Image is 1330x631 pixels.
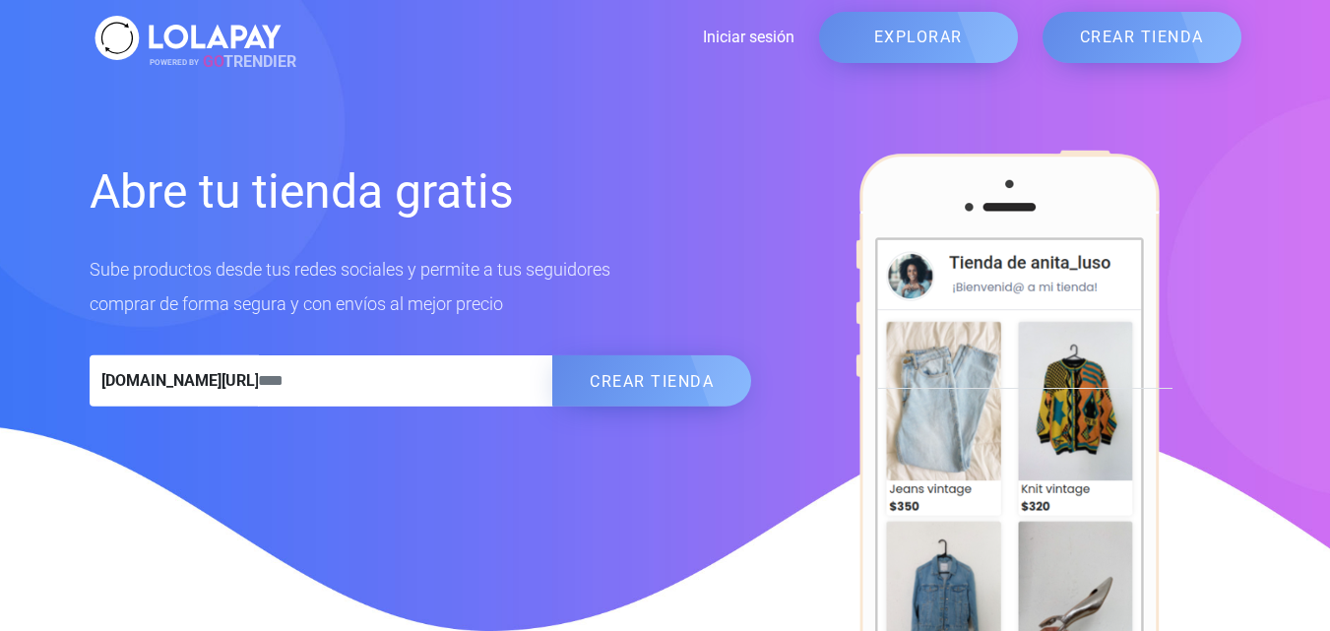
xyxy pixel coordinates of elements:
[552,355,751,407] button: CREAR TIENDA
[203,52,223,71] span: GO
[90,161,752,222] h1: Abre tu tienda gratis
[819,12,1018,63] a: EXPLORAR
[90,355,259,407] span: [DOMAIN_NAME][URL]
[90,252,752,321] p: Sube productos desde tus redes sociales y permite a tus seguidores comprar de forma segura y con ...
[90,10,286,66] img: logo_white.svg
[1043,12,1241,63] a: CREAR TIENDA
[286,26,794,49] a: Iniciar sesión
[150,50,296,74] span: TRENDIER
[150,57,199,66] span: POWERED BY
